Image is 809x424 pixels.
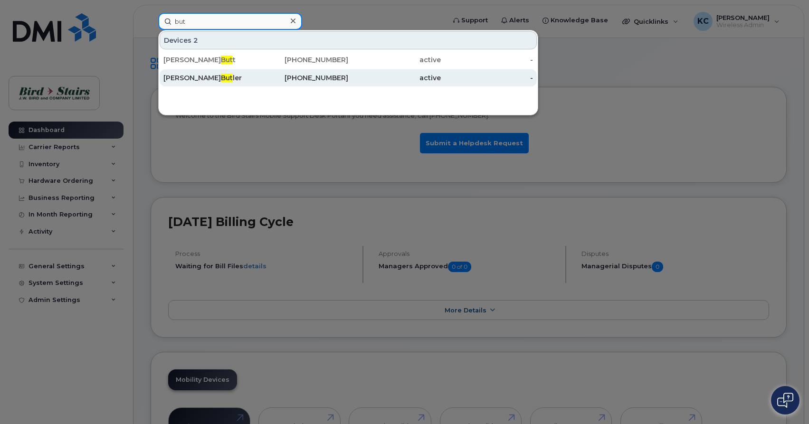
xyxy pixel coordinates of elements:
[221,74,233,82] span: But
[160,69,537,86] a: [PERSON_NAME]Butler[PHONE_NUMBER]active-
[441,55,533,65] div: -
[163,73,256,83] div: [PERSON_NAME] ler
[348,55,441,65] div: active
[256,73,349,83] div: [PHONE_NUMBER]
[777,393,793,408] img: Open chat
[160,51,537,68] a: [PERSON_NAME]Butt[PHONE_NUMBER]active-
[221,56,233,64] span: But
[163,55,256,65] div: [PERSON_NAME] t
[160,31,537,49] div: Devices
[193,36,198,45] span: 2
[256,55,349,65] div: [PHONE_NUMBER]
[348,73,441,83] div: active
[441,73,533,83] div: -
